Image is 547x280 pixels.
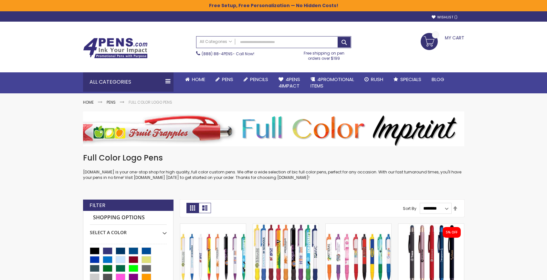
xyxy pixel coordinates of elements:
[279,76,300,89] span: 4Pens 4impact
[238,72,273,87] a: Pencils
[297,48,351,61] div: Free shipping on pen orders over $199
[196,36,235,47] a: All Categories
[90,211,167,225] strong: Shopping Options
[310,76,354,89] span: 4PROMOTIONAL ITEMS
[250,76,268,83] span: Pencils
[186,203,199,213] strong: Grid
[326,223,391,229] a: Monarch-G Grip Ballpoint Wide Body Pen - Full Color Imprint
[202,51,254,57] span: - Call Now!
[202,51,233,57] a: (888) 88-4PENS
[200,39,232,44] span: All Categories
[432,15,458,20] a: Wishlist
[180,72,210,87] a: Home
[446,230,458,235] div: 5% OFF
[398,223,464,229] a: Custom Recycled Fleetwood MonoChrome Stylus Satin Soft Touch Gel Pen
[192,76,205,83] span: Home
[83,99,94,105] a: Home
[388,72,426,87] a: Specials
[253,223,319,229] a: Rally Value Click Pen with Grip - Full Color Imprint
[107,99,116,105] a: Pens
[89,202,105,209] strong: Filter
[129,99,172,105] strong: Full Color Logo Pens
[180,223,246,229] a: Rally Value Ballpoint Click Stick Pen - Full Color Imprint
[222,76,233,83] span: Pens
[305,72,359,93] a: 4PROMOTIONALITEMS
[432,76,444,83] span: Blog
[83,111,464,146] img: Full Color Logo Pens
[273,72,305,93] a: 4Pens4impact
[371,76,383,83] span: Rush
[426,72,449,87] a: Blog
[403,205,416,211] label: Sort By
[83,170,464,180] p: [DOMAIN_NAME] is your one-stop shop for high quality, full color custom pens. We offer a wide sel...
[210,72,238,87] a: Pens
[400,76,421,83] span: Specials
[359,72,388,87] a: Rush
[90,225,167,236] div: Select A Color
[83,153,464,163] h1: Full Color Logo Pens
[83,72,174,92] div: All Categories
[83,38,148,58] img: 4Pens Custom Pens and Promotional Products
